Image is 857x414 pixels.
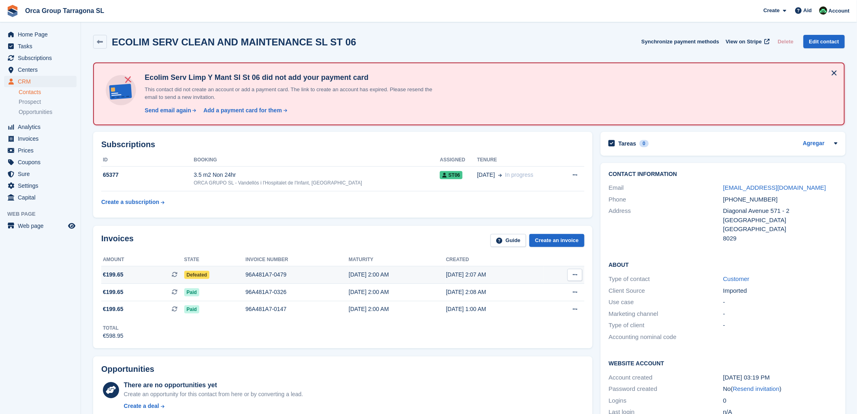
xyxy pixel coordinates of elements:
[145,73,368,82] font: Ecolim Serv Limp Y Mant Sl St 06 did not add your payment card
[18,78,31,85] font: CRM
[19,89,41,95] font: Contacts
[112,36,356,47] font: ECOLIM SERV CLEAN AND MAINTENANCE SL ST 06
[446,271,486,278] font: [DATE] 2:07 AM
[609,275,650,282] font: Type of contact
[124,382,217,388] font: There are no opportunities yet
[18,194,36,201] font: Capital
[7,211,36,217] font: Web page
[446,306,486,312] font: [DATE] 1:00 AM
[18,135,38,142] font: Invoices
[609,196,626,203] font: Phone
[829,8,850,14] font: Account
[609,360,664,367] font: Website account
[733,385,780,392] a: Resend invitation
[4,145,77,156] a: menu
[477,157,497,163] font: Tenure
[145,86,432,101] font: This contact did not create an account or add a payment card. The link to create an account has e...
[4,41,77,52] a: menu
[200,106,288,115] a: Add a payment card for them
[184,257,200,262] font: State
[723,310,725,317] font: -
[4,52,77,64] a: menu
[775,35,797,48] button: Delete
[642,39,719,45] font: Synchronize payment methods
[4,220,77,232] a: menu
[194,157,217,163] font: Booking
[67,221,77,231] a: Store Preview
[19,108,77,116] a: Opportunities
[477,172,495,178] font: [DATE]
[726,39,762,45] font: View on Stripe
[124,402,303,410] a: Create a deal
[124,403,159,409] font: Create a deal
[4,76,77,87] a: menu
[145,107,191,114] font: Send email again
[609,287,645,294] font: Client Source
[101,140,155,149] font: Subscriptions
[103,172,119,178] font: 65377
[19,88,77,96] a: Contacts
[642,35,719,48] button: Synchronize payment methods
[101,365,154,373] font: Opportunities
[349,306,389,312] font: [DATE] 2:00 AM
[4,180,77,191] a: menu
[723,184,826,191] a: [EMAIL_ADDRESS][DOMAIN_NAME]
[609,298,634,305] font: Use case
[609,322,644,328] font: Type of client
[187,290,197,295] font: Paid
[101,199,159,205] font: Create a subscription
[103,332,124,339] font: €598.95
[723,225,787,232] font: [GEOGRAPHIC_DATA]
[529,234,584,247] a: Create an invoice
[803,139,825,148] a: Agregar
[723,275,750,282] font: Customer
[446,257,469,262] font: Created
[104,73,138,107] img: no-card-linked-e7822e413c904bf8b177c4d89f31251c4716f9871600ec3ca5bfc59e148c83f4.svg
[609,333,677,340] font: Accounting nominal code
[22,4,107,17] a: Orca Group Tarragona SL
[19,98,77,106] a: Prospect
[349,289,389,295] font: [DATE] 2:00 AM
[187,272,207,278] font: Defeated
[245,257,288,262] font: Invoice number
[723,397,727,404] font: 0
[19,109,52,115] font: Opportunities
[18,124,41,130] font: Analytics
[804,35,845,48] a: Edit contact
[609,262,629,268] font: About
[6,5,19,17] img: stora-icon-8386f47178a22dfd0bd8f6a31ec36ba5ce8667c1dd55bd0f319d3a0aa187defe.svg
[609,184,624,191] font: Email
[505,237,520,243] font: Guide
[18,55,52,61] font: Subscriptions
[723,287,747,294] font: Imported
[18,43,32,49] font: Tasks
[819,6,827,15] img: Tania
[18,171,30,177] font: Sure
[103,306,124,312] font: €199.65
[18,182,38,189] font: Settings
[245,306,286,312] font: 96A481A7-0147
[535,237,579,243] font: Create an invoice
[780,385,782,392] font: )
[609,397,627,404] font: Logins
[245,271,286,278] font: 96A481A7-0479
[4,157,77,168] a: menu
[490,234,526,247] a: Guide
[103,271,124,278] font: €199.65
[440,157,465,163] font: Assigned
[809,39,839,45] font: Edit contact
[609,310,659,317] font: Marketing channel
[609,374,652,381] font: Account created
[723,298,725,305] font: -
[723,207,790,214] font: Diagonal Avenue 571 - 2
[448,172,460,178] font: ST06
[4,192,77,203] a: menu
[18,147,34,154] font: Prices
[723,196,778,203] font: [PHONE_NUMBER]
[19,99,41,105] font: Prospect
[124,391,303,397] font: Create an opportunity for this contact from here or by converting a lead.
[103,289,124,295] font: €199.65
[4,64,77,75] a: menu
[101,195,164,210] a: Create a subscription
